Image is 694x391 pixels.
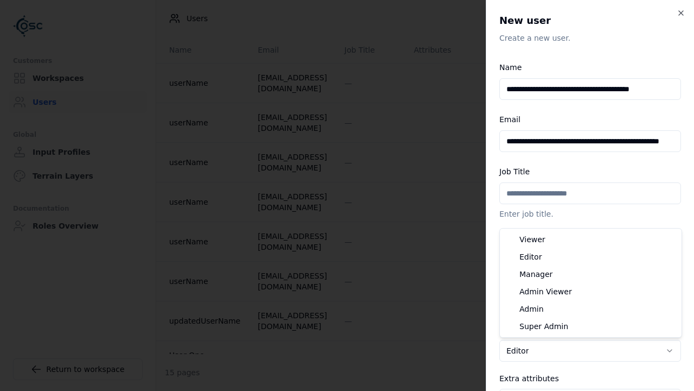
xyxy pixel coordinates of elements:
[519,269,552,280] span: Manager
[519,234,545,245] span: Viewer
[519,321,568,332] span: Super Admin
[519,286,572,297] span: Admin Viewer
[519,304,544,314] span: Admin
[519,251,542,262] span: Editor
